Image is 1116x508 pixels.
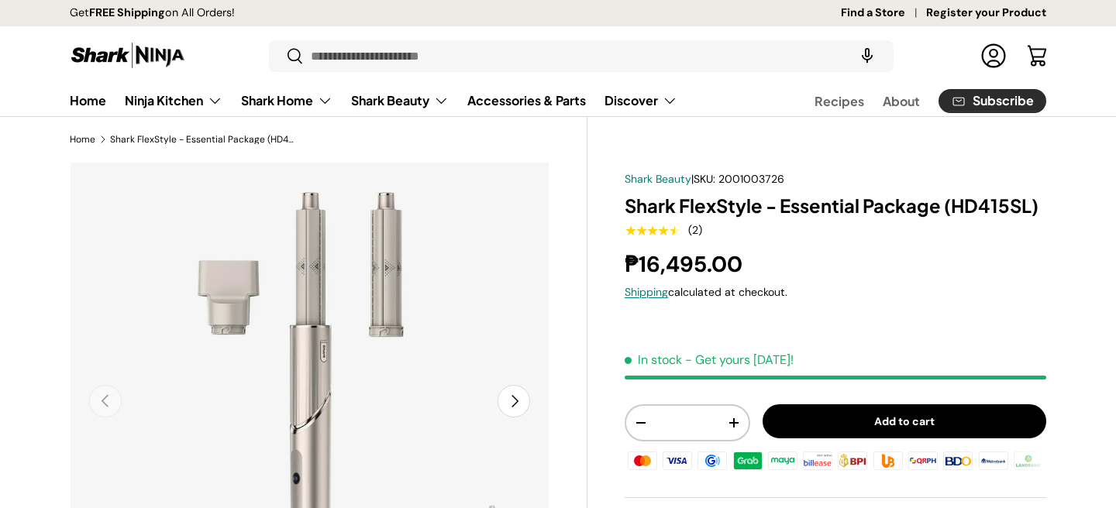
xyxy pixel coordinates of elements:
[115,85,232,116] summary: Ninja Kitchen
[815,86,864,116] a: Recipes
[926,5,1046,22] a: Register your Product
[801,449,835,472] img: billease
[1011,449,1045,472] img: landbank
[777,85,1046,116] nav: Secondary
[685,352,794,368] p: - Get yours [DATE]!
[342,85,458,116] summary: Shark Beauty
[871,449,905,472] img: ubp
[125,85,222,116] a: Ninja Kitchen
[110,135,296,144] a: Shark FlexStyle - Essential Package (HD415SL)
[625,285,668,299] a: Shipping
[70,5,235,22] p: Get on All Orders!
[939,89,1046,113] a: Subscribe
[835,449,870,472] img: bpi
[232,85,342,116] summary: Shark Home
[70,40,186,70] img: Shark Ninja Philippines
[625,172,691,186] a: Shark Beauty
[976,449,1010,472] img: metrobank
[351,85,449,116] a: Shark Beauty
[973,94,1034,107] span: Subscribe
[695,449,729,472] img: gcash
[731,449,765,472] img: grabpay
[625,284,1046,300] div: calculated at checkout.
[842,39,892,73] speech-search-button: Search by voice
[660,449,694,472] img: visa
[766,449,800,472] img: maya
[241,85,332,116] a: Shark Home
[70,85,677,116] nav: Primary
[691,172,784,186] span: |
[688,225,702,236] div: (2)
[625,352,682,368] span: In stock
[625,224,680,238] div: 4.5 out of 5.0 stars
[625,449,660,472] img: master
[906,449,940,472] img: qrph
[89,5,165,19] strong: FREE Shipping
[625,250,746,279] strong: ₱16,495.00
[70,135,95,144] a: Home
[625,223,680,239] span: ★★★★★
[883,86,920,116] a: About
[763,404,1046,439] button: Add to cart
[604,85,677,116] a: Discover
[70,85,106,115] a: Home
[70,132,587,146] nav: Breadcrumbs
[841,5,926,22] a: Find a Store
[595,85,687,116] summary: Discover
[625,194,1046,218] h1: Shark FlexStyle - Essential Package (HD415SL)
[467,85,586,115] a: Accessories & Parts
[694,172,715,186] span: SKU:
[718,172,784,186] span: 2001003726
[941,449,975,472] img: bdo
